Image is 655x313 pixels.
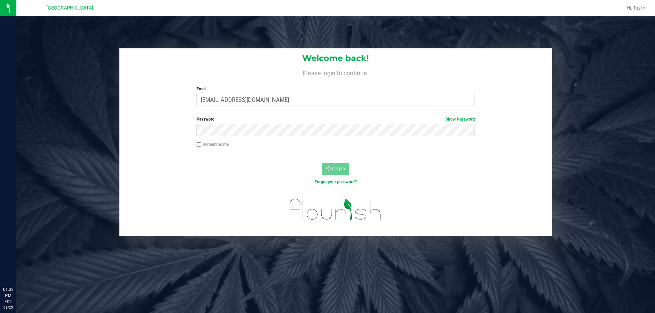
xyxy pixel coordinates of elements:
[332,166,345,171] span: Log In
[446,117,475,122] a: Show Password
[627,5,642,11] span: Hi, Tay!
[119,54,552,63] h1: Welcome back!
[3,305,13,310] p: 08/25
[281,192,390,227] img: flourish_logo.svg
[315,179,357,184] a: Forgot your password?
[119,68,552,76] h4: Please login to continue.
[322,163,349,175] button: Log In
[196,142,201,147] input: Remember me
[196,117,215,122] span: Password
[46,5,93,11] span: [GEOGRAPHIC_DATA]
[196,141,229,147] label: Remember me
[3,286,13,305] p: 01:32 PM EDT
[196,86,475,92] label: Email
